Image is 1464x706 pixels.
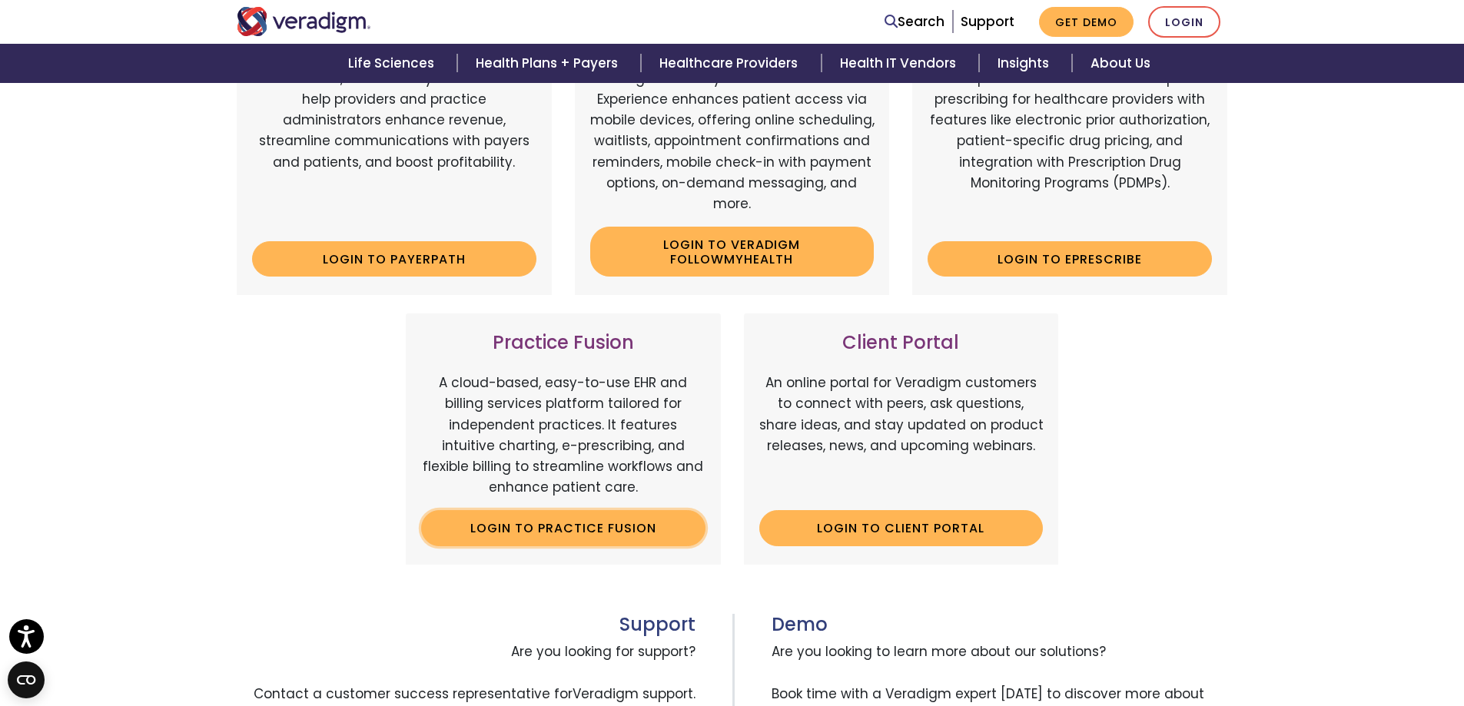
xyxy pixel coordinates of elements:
[759,332,1044,354] h3: Client Portal
[1148,6,1220,38] a: Login
[822,44,979,83] a: Health IT Vendors
[457,44,641,83] a: Health Plans + Payers
[1169,595,1446,688] iframe: Drift Chat Widget
[590,68,875,214] p: Veradigm FollowMyHealth's Mobile Patient Experience enhances patient access via mobile devices, o...
[573,684,695,703] span: Veradigm support.
[252,241,536,277] a: Login to Payerpath
[928,68,1212,230] p: A comprehensive solution that simplifies prescribing for healthcare providers with features like ...
[961,12,1014,31] a: Support
[421,373,705,498] p: A cloud-based, easy-to-use EHR and billing services platform tailored for independent practices. ...
[252,68,536,230] p: Web-based, user-friendly solutions that help providers and practice administrators enhance revenu...
[421,510,705,545] a: Login to Practice Fusion
[759,373,1044,498] p: An online portal for Veradigm customers to connect with peers, ask questions, share ideas, and st...
[759,510,1044,545] a: Login to Client Portal
[8,661,45,698] button: Open CMP widget
[421,332,705,354] h3: Practice Fusion
[885,12,944,32] a: Search
[928,241,1212,277] a: Login to ePrescribe
[641,44,821,83] a: Healthcare Providers
[237,7,371,36] img: Veradigm logo
[590,227,875,277] a: Login to Veradigm FollowMyHealth
[1039,7,1134,37] a: Get Demo
[1072,44,1169,83] a: About Us
[237,614,695,636] h3: Support
[330,44,457,83] a: Life Sciences
[979,44,1072,83] a: Insights
[772,614,1228,636] h3: Demo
